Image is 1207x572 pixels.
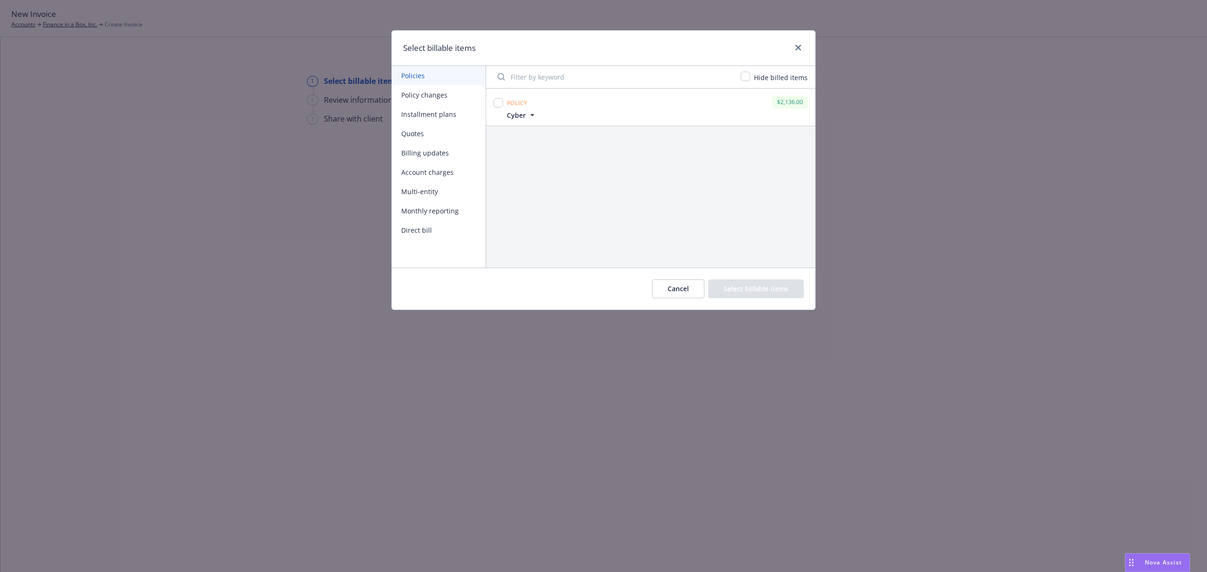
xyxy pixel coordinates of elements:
div: $2,136.00 [772,96,808,108]
span: Policy [507,99,528,107]
button: Policies [392,66,486,85]
button: Account charges [392,163,486,182]
div: Drag to move [1125,554,1137,572]
button: Multi-entity [392,182,486,201]
button: Direct bill [392,221,486,240]
span: Nova Assist [1145,558,1182,566]
button: Cyber [507,110,537,120]
button: Monthly reporting [392,201,486,221]
a: close [793,42,804,53]
h1: Select billable items [403,42,476,54]
input: Filter by keyword [492,67,735,86]
span: Hide billed items [754,73,808,82]
span: Cyber [507,110,526,120]
button: Policy changes [392,85,486,105]
button: Billing updates [392,143,486,163]
button: Nova Assist [1125,553,1190,572]
button: Cancel [652,279,704,298]
button: Quotes [392,124,486,143]
button: Installment plans [392,105,486,124]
